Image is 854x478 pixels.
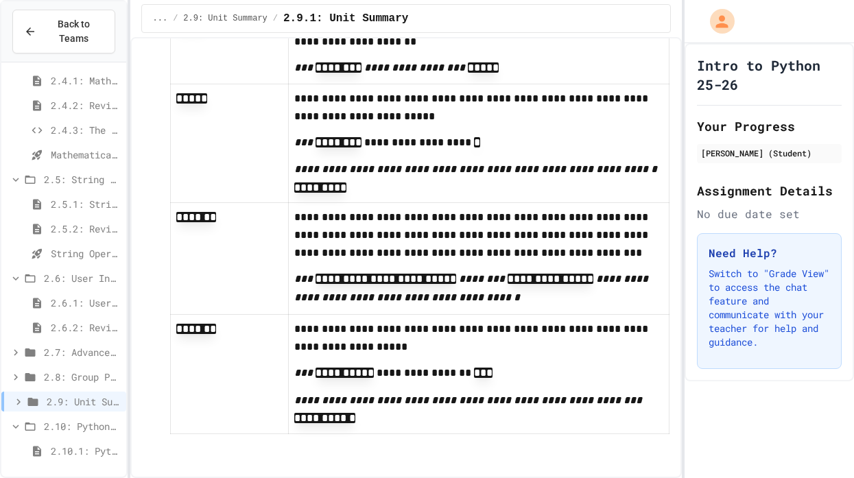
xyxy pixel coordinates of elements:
[709,245,830,261] h3: Need Help?
[697,206,842,222] div: No due date set
[283,10,408,27] span: 2.9.1: Unit Summary
[709,267,830,349] p: Switch to "Grade View" to access the chat feature and communicate with your teacher for help and ...
[183,13,267,24] span: 2.9: Unit Summary
[697,56,842,94] h1: Intro to Python 25-26
[697,181,842,200] h2: Assignment Details
[173,13,178,24] span: /
[45,17,104,46] span: Back to Teams
[153,13,168,24] span: ...
[696,5,738,37] div: My Account
[12,10,115,53] button: Back to Teams
[701,147,838,159] div: [PERSON_NAME] (Student)
[273,13,278,24] span: /
[697,117,842,136] h2: Your Progress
